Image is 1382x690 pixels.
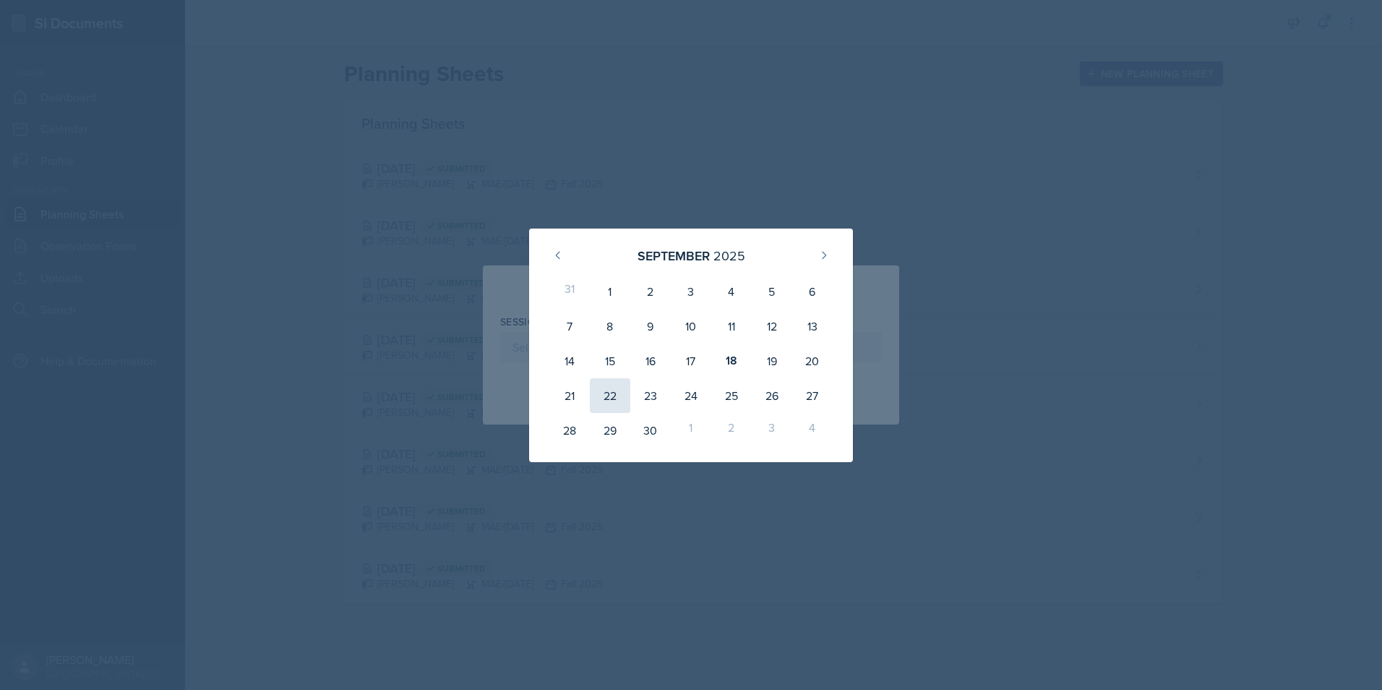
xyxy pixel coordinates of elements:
[590,378,630,413] div: 22
[590,413,630,448] div: 29
[630,274,671,309] div: 2
[752,413,792,448] div: 3
[792,378,833,413] div: 27
[630,344,671,378] div: 16
[752,274,792,309] div: 5
[752,309,792,344] div: 12
[549,309,590,344] div: 7
[549,378,590,413] div: 21
[549,413,590,448] div: 28
[671,413,711,448] div: 1
[549,344,590,378] div: 14
[671,274,711,309] div: 3
[711,309,752,344] div: 11
[792,309,833,344] div: 13
[638,246,710,265] div: September
[752,344,792,378] div: 19
[630,309,671,344] div: 9
[671,309,711,344] div: 10
[752,378,792,413] div: 26
[792,344,833,378] div: 20
[792,274,833,309] div: 6
[711,344,752,378] div: 18
[549,274,590,309] div: 31
[630,378,671,413] div: 23
[671,344,711,378] div: 17
[711,274,752,309] div: 4
[713,246,745,265] div: 2025
[671,378,711,413] div: 24
[590,344,630,378] div: 15
[711,413,752,448] div: 2
[711,378,752,413] div: 25
[792,413,833,448] div: 4
[590,274,630,309] div: 1
[590,309,630,344] div: 8
[630,413,671,448] div: 30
